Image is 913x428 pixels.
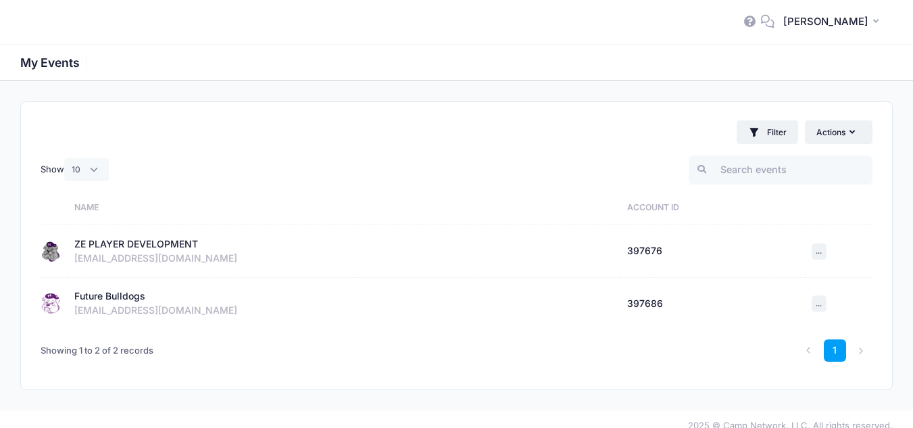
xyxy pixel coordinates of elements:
td: 397686 [620,278,805,330]
div: [EMAIL_ADDRESS][DOMAIN_NAME] [74,304,614,318]
td: 397676 [620,225,805,278]
button: Actions [805,120,872,143]
img: Future Bulldogs [41,293,61,314]
button: ... [812,243,826,260]
th: Name: activate to sort column ascending [68,190,620,225]
div: Showing 1 to 2 of 2 records [41,335,153,366]
button: [PERSON_NAME] [774,7,893,38]
button: Filter [737,120,798,144]
select: Show [64,158,109,181]
span: ... [816,299,822,308]
button: ... [812,295,826,312]
div: Future Bulldogs [74,289,145,304]
img: ZE PLAYER DEVELOPMENT [41,241,61,262]
h1: My Events [20,55,91,70]
div: [EMAIL_ADDRESS][DOMAIN_NAME] [74,252,614,266]
label: Show [41,158,109,181]
input: Search events [689,156,872,185]
span: [PERSON_NAME] [783,14,868,29]
th: Account ID: activate to sort column ascending [620,190,805,225]
div: ZE PLAYER DEVELOPMENT [74,237,198,252]
a: 1 [824,339,846,362]
span: ... [816,246,822,256]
